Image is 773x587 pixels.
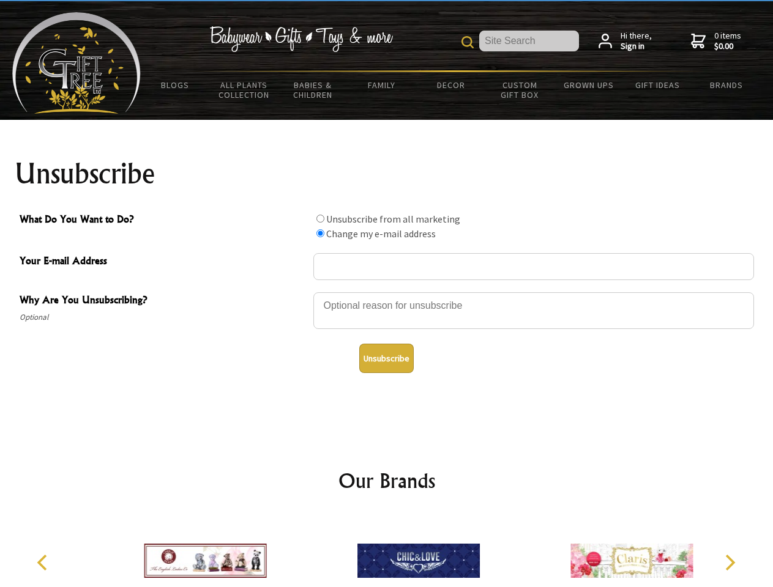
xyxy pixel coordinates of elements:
a: Decor [416,72,485,98]
a: BLOGS [141,72,210,98]
img: Babyware - Gifts - Toys and more... [12,12,141,114]
input: What Do You Want to Do? [316,229,324,237]
textarea: Why Are You Unsubscribing? [313,292,754,329]
span: Your E-mail Address [20,253,307,271]
button: Previous [31,549,58,576]
img: Babywear - Gifts - Toys & more [209,26,393,52]
a: 0 items$0.00 [691,31,741,52]
a: Gift Ideas [623,72,692,98]
span: Why Are You Unsubscribing? [20,292,307,310]
span: Hi there, [621,31,652,52]
input: What Do You Want to Do? [316,215,324,223]
span: Optional [20,310,307,325]
a: Hi there,Sign in [599,31,652,52]
a: Custom Gift Box [485,72,555,108]
a: Brands [692,72,761,98]
button: Next [716,549,743,576]
span: What Do You Want to Do? [20,212,307,229]
label: Unsubscribe from all marketing [326,213,460,225]
h1: Unsubscribe [15,159,759,188]
input: Your E-mail Address [313,253,754,280]
strong: $0.00 [714,41,741,52]
label: Change my e-mail address [326,227,436,240]
span: 0 items [714,30,741,52]
strong: Sign in [621,41,652,52]
h2: Our Brands [24,466,749,495]
button: Unsubscribe [359,344,414,373]
input: Site Search [479,31,579,51]
a: Grown Ups [554,72,623,98]
a: All Plants Collection [210,72,279,108]
a: Family [348,72,417,98]
a: Babies & Children [278,72,348,108]
img: product search [461,36,474,48]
